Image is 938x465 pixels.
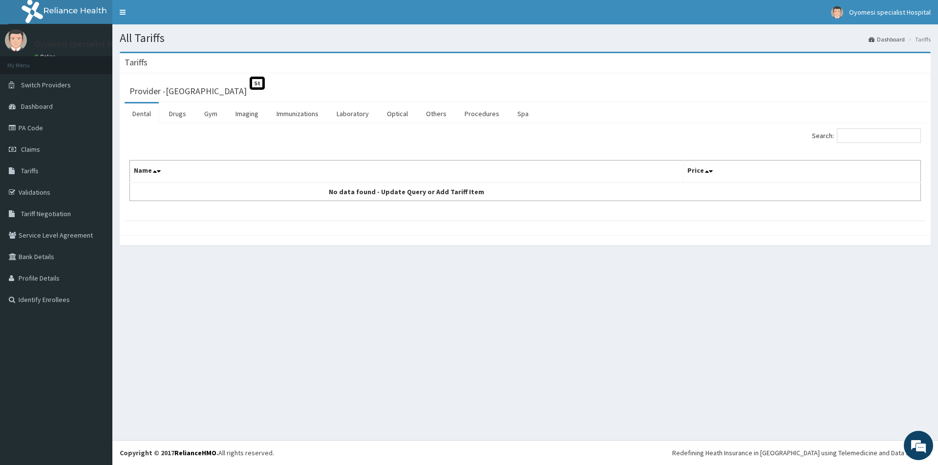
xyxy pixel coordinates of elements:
span: Dashboard [21,102,53,111]
a: Online [34,53,58,60]
th: Price [683,161,921,183]
a: Immunizations [269,103,326,124]
th: Name [130,161,683,183]
a: RelianceHMO [174,448,216,457]
span: St [250,77,265,90]
a: Others [418,103,454,124]
span: Tariffs [21,166,39,175]
img: User Image [5,29,27,51]
img: User Image [831,6,843,19]
span: Tariff Negotiation [21,209,71,218]
a: Dashboard [869,35,905,43]
h3: Tariffs [125,58,148,67]
a: Imaging [228,103,266,124]
span: Switch Providers [21,81,71,89]
a: Dental [125,103,159,124]
a: Spa [510,103,536,124]
h1: All Tariffs [120,32,931,44]
a: Optical [379,103,416,124]
span: Oyomesi specialist Hospital [849,8,931,17]
div: Redefining Heath Insurance in [GEOGRAPHIC_DATA] using Telemedicine and Data Science! [672,448,931,458]
a: Drugs [161,103,194,124]
td: No data found - Update Query or Add Tariff Item [130,182,683,201]
footer: All rights reserved. [112,440,938,465]
p: Oyomesi specialist Hospital [34,40,140,48]
input: Search: [837,128,921,143]
a: Procedures [457,103,507,124]
a: Laboratory [329,103,377,124]
li: Tariffs [906,35,931,43]
a: Gym [196,103,225,124]
h3: Provider - [GEOGRAPHIC_DATA] [129,87,247,96]
label: Search: [812,128,921,143]
span: Claims [21,145,40,154]
strong: Copyright © 2017 . [120,448,218,457]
